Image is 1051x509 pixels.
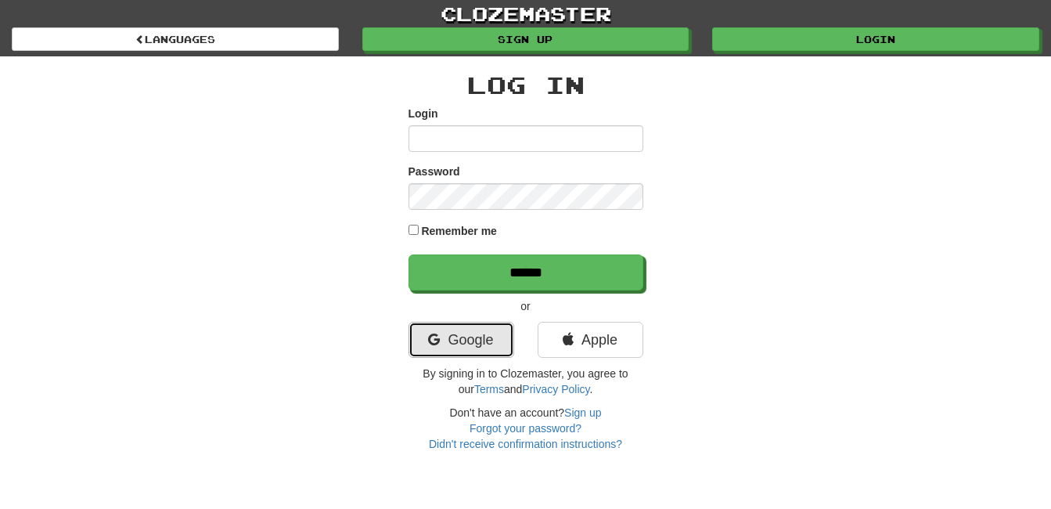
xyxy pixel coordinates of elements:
[409,298,643,314] p: or
[409,322,514,358] a: Google
[421,223,497,239] label: Remember me
[564,406,601,419] a: Sign up
[474,383,504,395] a: Terms
[12,27,339,51] a: Languages
[522,383,589,395] a: Privacy Policy
[429,438,622,450] a: Didn't receive confirmation instructions?
[409,164,460,179] label: Password
[712,27,1039,51] a: Login
[470,422,581,435] a: Forgot your password?
[409,72,643,98] h2: Log In
[409,106,438,121] label: Login
[538,322,643,358] a: Apple
[409,405,643,452] div: Don't have an account?
[362,27,689,51] a: Sign up
[409,366,643,397] p: By signing in to Clozemaster, you agree to our and .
